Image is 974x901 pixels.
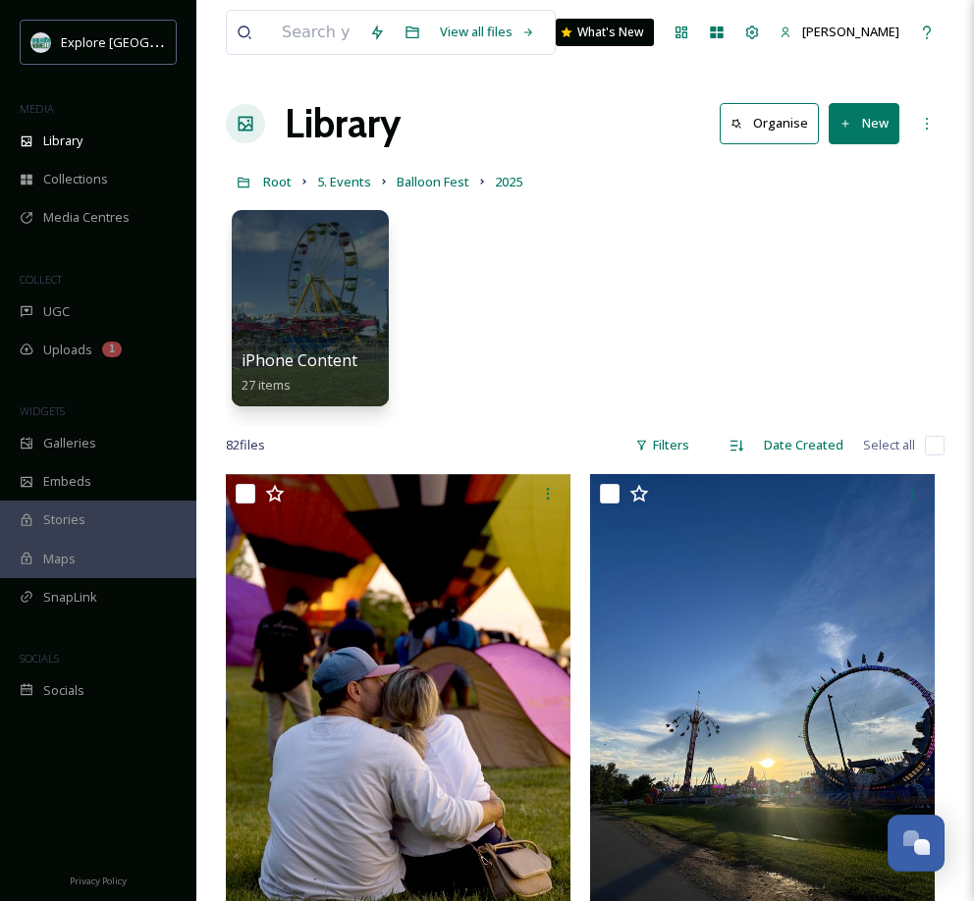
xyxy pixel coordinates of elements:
[20,403,65,418] span: WIDGETS
[43,341,92,359] span: Uploads
[285,94,401,153] a: Library
[43,681,84,700] span: Socials
[802,23,899,40] span: [PERSON_NAME]
[43,510,85,529] span: Stories
[888,815,945,872] button: Open Chat
[61,32,331,51] span: Explore [GEOGRAPHIC_DATA][PERSON_NAME]
[720,103,829,143] a: Organise
[770,13,909,51] a: [PERSON_NAME]
[43,434,96,452] span: Galleries
[242,376,291,394] span: 27 items
[70,874,127,887] span: Privacy Policy
[317,173,371,190] span: 5. Events
[43,208,130,227] span: Media Centres
[863,436,915,454] span: Select all
[20,101,54,116] span: MEDIA
[272,11,359,54] input: Search your library
[263,173,292,190] span: Root
[829,103,899,143] button: New
[495,173,522,190] span: 2025
[495,170,522,193] a: 2025
[720,103,819,143] button: Organise
[43,588,97,607] span: SnapLink
[70,868,127,891] a: Privacy Policy
[226,436,265,454] span: 82 file s
[317,170,371,193] a: 5. Events
[43,472,91,491] span: Embeds
[263,170,292,193] a: Root
[625,426,699,464] div: Filters
[43,302,70,321] span: UGC
[397,170,469,193] a: Balloon Fest
[754,426,853,464] div: Date Created
[556,19,654,46] a: What's New
[43,132,82,150] span: Library
[20,651,59,665] span: SOCIALS
[242,351,357,394] a: iPhone Content27 items
[397,173,469,190] span: Balloon Fest
[31,32,51,52] img: 67e7af72-b6c8-455a-acf8-98e6fe1b68aa.avif
[242,349,357,371] span: iPhone Content
[20,272,62,287] span: COLLECT
[430,13,545,51] a: View all files
[43,550,76,568] span: Maps
[102,342,122,357] div: 1
[43,170,108,188] span: Collections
